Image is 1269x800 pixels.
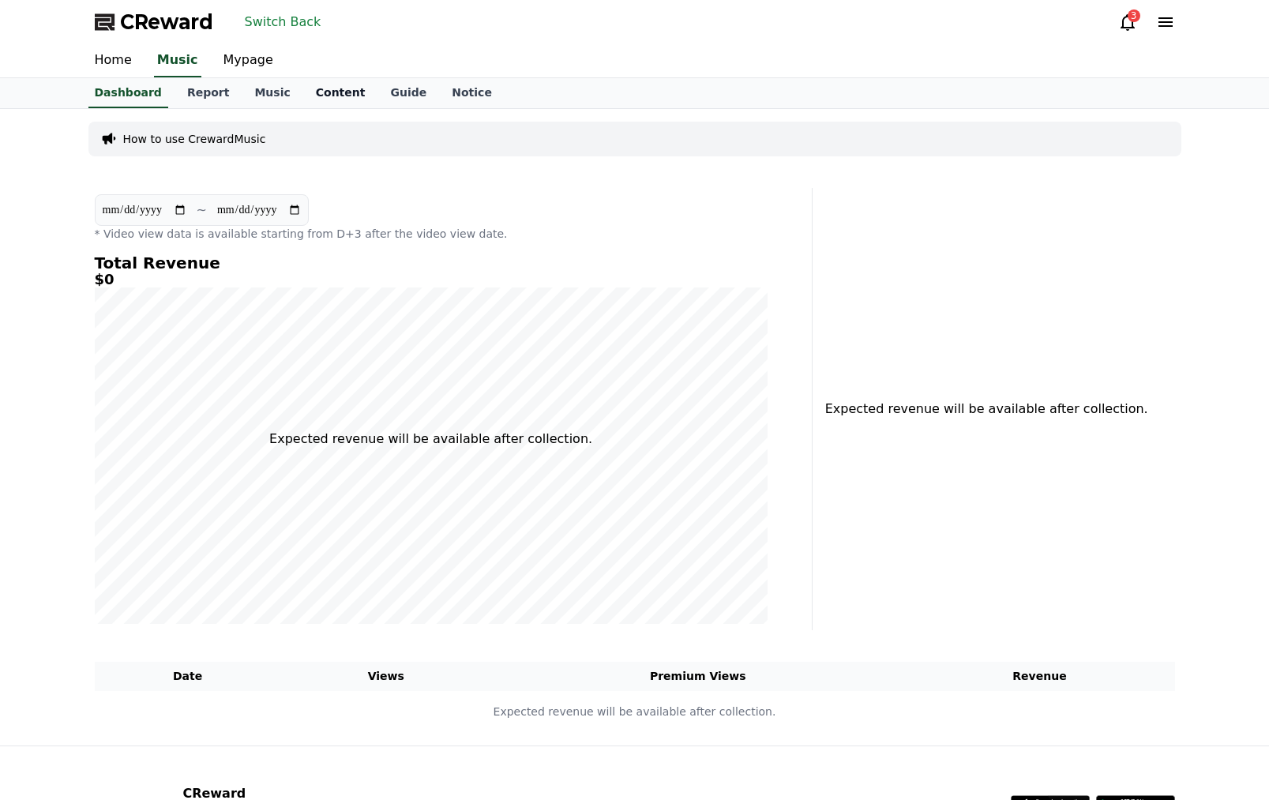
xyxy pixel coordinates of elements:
button: Switch Back [238,9,328,35]
a: Dashboard [88,78,168,108]
p: Expected revenue will be available after collection. [96,704,1174,720]
th: Revenue [905,662,1175,691]
a: Mypage [211,44,286,77]
th: Views [281,662,491,691]
a: How to use CrewardMusic [123,131,266,147]
a: Report [175,78,242,108]
th: Date [95,662,281,691]
div: 3 [1128,9,1140,22]
span: CReward [120,9,213,35]
a: Music [242,78,302,108]
h5: $0 [95,272,768,287]
a: Home [82,44,145,77]
th: Premium Views [491,662,905,691]
p: ~ [197,201,207,220]
a: CReward [95,9,213,35]
p: Expected revenue will be available after collection. [269,430,592,449]
h4: Total Revenue [95,254,768,272]
a: Music [154,44,201,77]
a: 3 [1118,13,1137,32]
a: Guide [377,78,439,108]
a: Content [303,78,378,108]
p: Expected revenue will be available after collection. [825,400,1139,419]
a: Notice [439,78,505,108]
p: * Video view data is available starting from D+3 after the video view date. [95,226,768,242]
